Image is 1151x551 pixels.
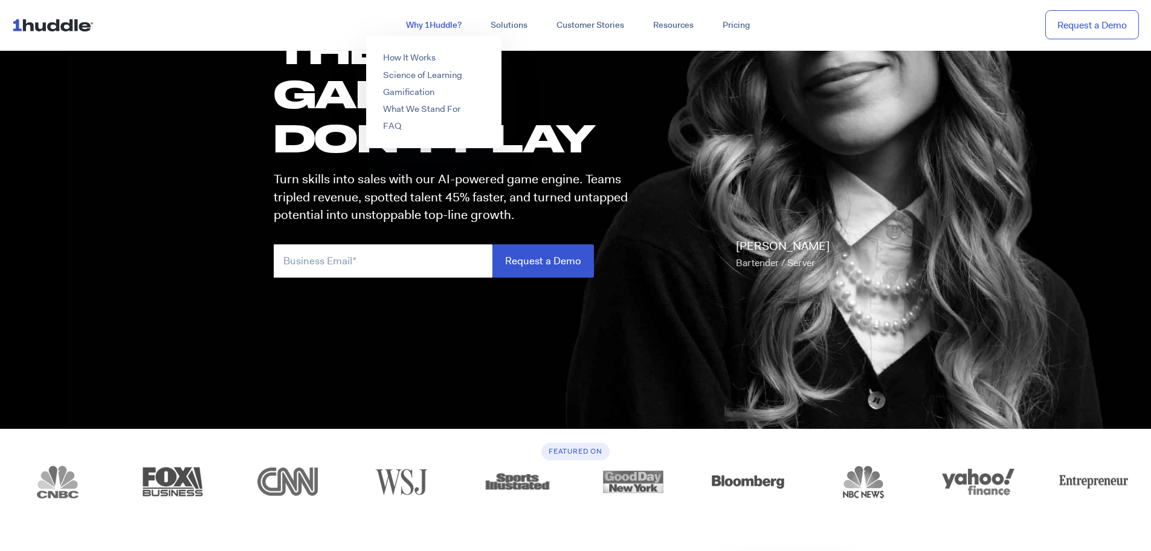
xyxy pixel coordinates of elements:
[936,465,1020,498] img: logo_yahoo
[361,465,445,498] img: logo_wsj
[346,465,461,498] div: 4 of 12
[691,465,806,498] div: 7 of 12
[131,465,215,498] img: logo_fox
[708,15,764,36] a: Pricing
[706,465,790,498] img: logo_bloomberg
[245,465,330,498] img: logo_cnn
[15,465,100,498] img: logo_cnbc
[476,465,560,498] img: logo_sports
[115,465,231,498] a: logo_fox
[736,256,815,269] span: Bartender / Server
[230,465,346,498] a: logo_cnn
[274,27,639,160] h1: these GAMES DON'T PLAY
[576,465,691,498] div: 6 of 12
[576,465,691,498] a: logo_goodday
[383,86,434,98] a: Gamification
[476,15,542,36] a: Solutions
[806,465,921,498] div: 8 of 12
[542,15,639,36] a: Customer Stories
[230,465,346,498] div: 3 of 12
[541,443,610,460] h6: Featured On
[274,171,639,224] p: Turn skills into sales with our AI-powered game engine. Teams tripled revenue, spotted talent 45%...
[821,465,906,498] img: logo_nbc
[383,120,401,132] a: FAQ
[12,13,98,36] img: ...
[346,465,461,498] a: logo_wsj
[639,15,708,36] a: Resources
[492,244,594,278] input: Request a Demo
[1045,10,1139,40] a: Request a Demo
[921,465,1036,498] a: logo_yahoo
[591,465,675,498] img: logo_goodday
[460,465,576,498] a: logo_sports
[383,51,436,64] a: How It Works
[383,103,460,115] a: What We Stand For
[691,465,806,498] a: logo_bloomberg
[274,244,492,278] input: Business Email*
[1051,465,1136,498] img: logo_entrepreneur
[383,69,462,81] a: Science of Learning
[806,465,921,498] a: logo_nbc
[115,465,231,498] div: 2 of 12
[921,465,1036,498] div: 9 of 12
[736,238,830,272] p: [PERSON_NAME]
[392,15,476,36] a: Why 1Huddle?
[460,465,576,498] div: 5 of 12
